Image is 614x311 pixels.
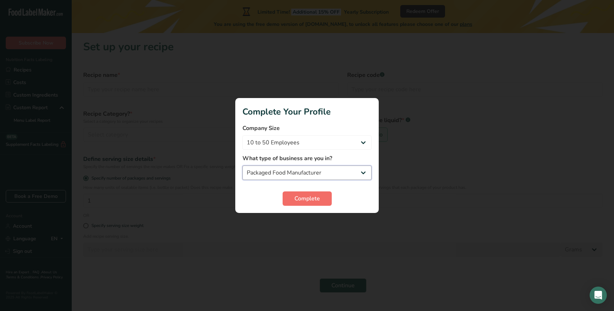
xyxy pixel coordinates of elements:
label: Company Size [242,124,372,133]
span: Complete [294,194,320,203]
button: Complete [283,191,332,206]
label: What type of business are you in? [242,154,372,163]
div: Open Intercom Messenger [590,287,607,304]
h1: Complete Your Profile [242,105,372,118]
